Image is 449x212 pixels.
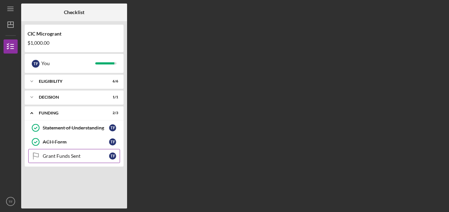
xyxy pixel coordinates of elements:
div: 1 / 1 [106,95,118,99]
div: T F [109,138,116,145]
a: Grant Funds SentTF [28,149,120,163]
div: FUNDING [39,111,101,115]
text: TF [8,200,13,204]
a: Statement of UnderstandingTF [28,121,120,135]
div: ACH Form [43,139,109,145]
div: Grant Funds Sent [43,153,109,159]
b: Checklist [64,10,84,15]
a: ACH FormTF [28,135,120,149]
div: T F [109,124,116,131]
div: T F [109,152,116,160]
div: Statement of Understanding [43,125,109,131]
div: ELIGIBILITY [39,79,101,83]
div: 6 / 6 [106,79,118,83]
button: TF [4,194,18,208]
div: CIC Microgrant [28,31,121,37]
div: $1,000.00 [28,40,121,46]
div: 2 / 3 [106,111,118,115]
div: T F [32,60,40,68]
div: You [41,57,95,69]
div: Decision [39,95,101,99]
